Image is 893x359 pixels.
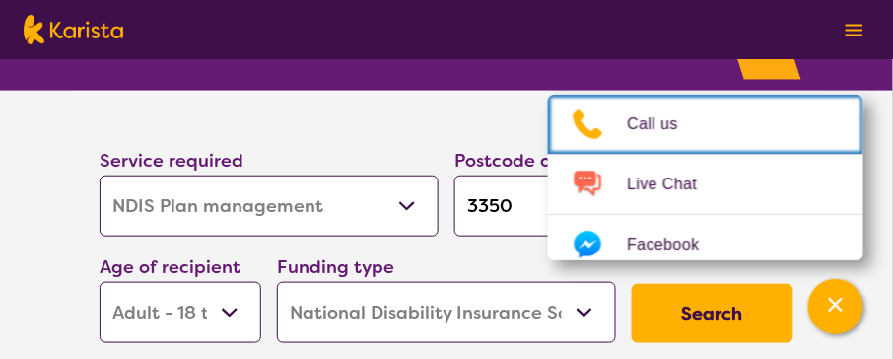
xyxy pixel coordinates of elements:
img: Karista logo [24,15,123,44]
span: Facebook [627,230,722,259]
label: Funding type [277,255,394,279]
label: Service required [100,149,243,173]
div: Channel Menu [548,95,863,260]
img: menu [846,24,863,36]
label: Age of recipient [100,255,240,279]
input: Type [454,176,793,237]
button: Search [632,284,793,343]
span: Live Chat [627,170,721,199]
label: Postcode or Suburb [454,149,626,173]
button: Channel Menu [808,279,863,334]
span: Call us [627,109,702,139]
ul: Choose channel [548,95,863,334]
